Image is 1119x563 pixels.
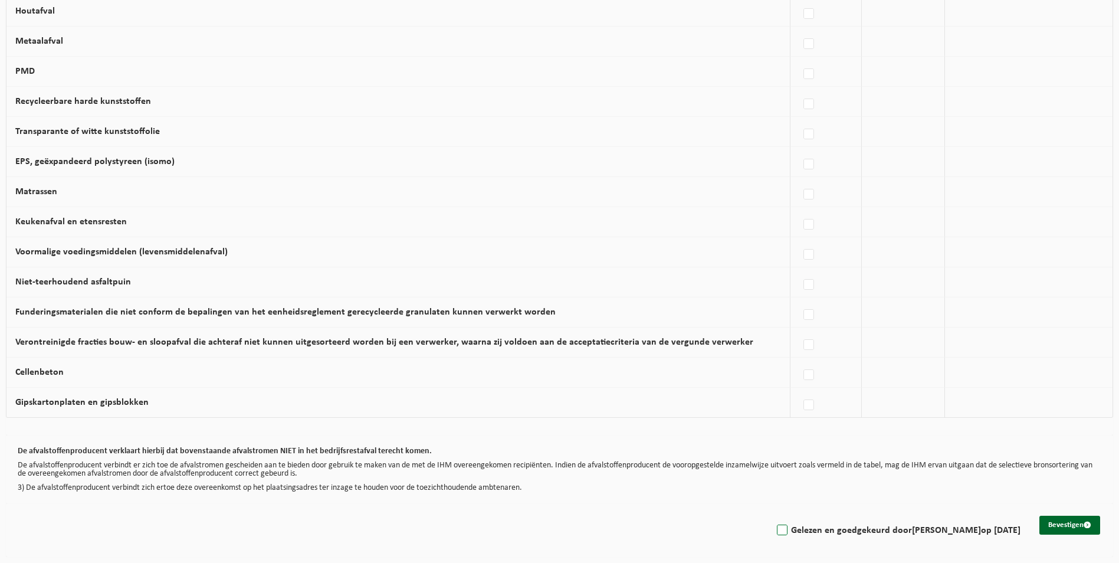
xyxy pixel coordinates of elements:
[15,338,753,347] label: Verontreinigde fracties bouw- en sloopafval die achteraf niet kunnen uitgesorteerd worden bij een...
[15,127,160,136] label: Transparante of witte kunststoffolie
[15,368,64,377] label: Cellenbeton
[15,247,228,257] label: Voormalige voedingsmiddelen (levensmiddelenafval)
[15,307,556,317] label: Funderingsmaterialen die niet conform de bepalingen van het eenheidsreglement gerecycleerde granu...
[912,526,981,535] strong: [PERSON_NAME]
[775,522,1020,539] label: Gelezen en goedgekeurd door op [DATE]
[15,187,57,197] label: Matrassen
[18,461,1101,478] p: De afvalstoffenproducent verbindt er zich toe de afvalstromen gescheiden aan te bieden door gebru...
[15,398,149,407] label: Gipskartonplaten en gipsblokken
[18,484,1101,492] p: 3) De afvalstoffenproducent verbindt zich ertoe deze overeenkomst op het plaatsingsadres ter inza...
[15,277,131,287] label: Niet-teerhoudend asfaltpuin
[1039,516,1100,535] button: Bevestigen
[15,97,151,106] label: Recycleerbare harde kunststoffen
[15,157,175,166] label: EPS, geëxpandeerd polystyreen (isomo)
[18,447,432,456] b: De afvalstoffenproducent verklaart hierbij dat bovenstaande afvalstromen NIET in het bedrijfsrest...
[15,6,55,16] label: Houtafval
[15,217,127,227] label: Keukenafval en etensresten
[15,37,63,46] label: Metaalafval
[15,67,35,76] label: PMD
